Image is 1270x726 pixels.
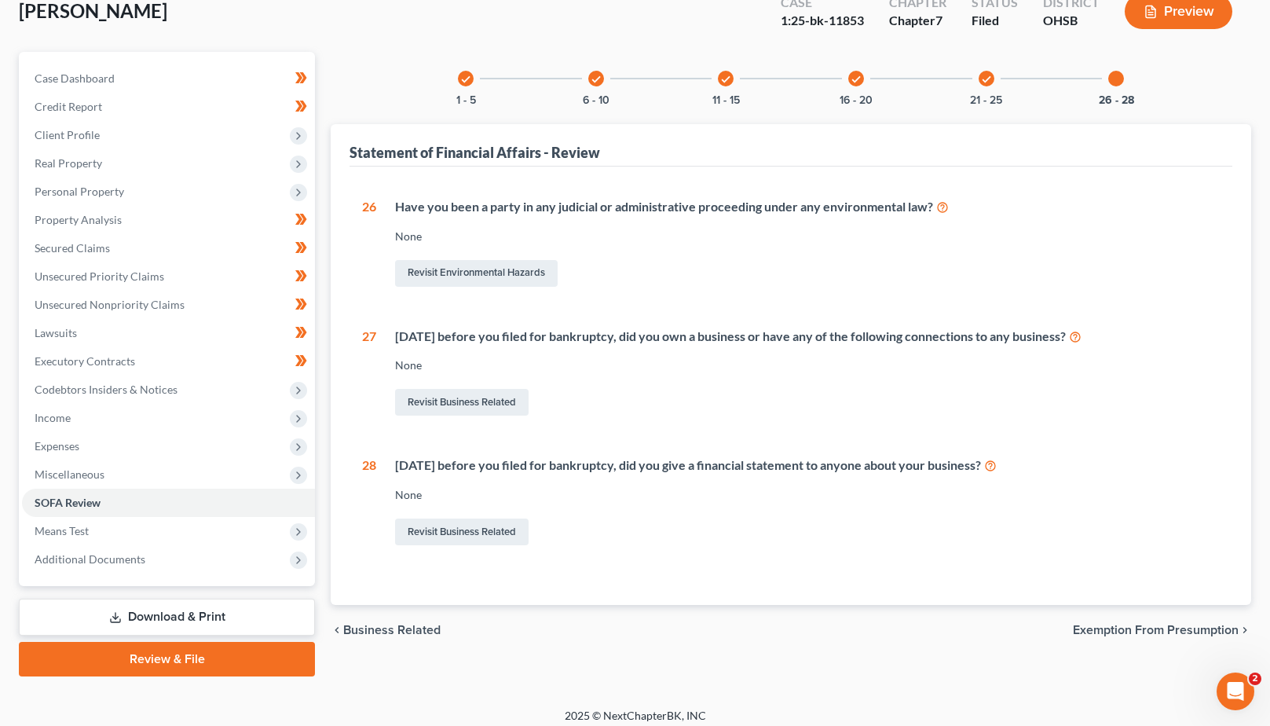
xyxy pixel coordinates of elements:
a: Revisit Business Related [395,389,529,416]
span: Miscellaneous [35,467,104,481]
span: Means Test [35,524,89,537]
div: Filed [972,12,1018,30]
a: Credit Report [22,93,315,121]
span: SOFA Review [35,496,101,509]
span: 2 [1249,673,1261,685]
i: check [591,74,602,85]
div: 26 [362,198,376,290]
span: Lawsuits [35,326,77,339]
a: Unsecured Nonpriority Claims [22,291,315,319]
span: Real Property [35,156,102,170]
span: Unsecured Nonpriority Claims [35,298,185,311]
a: Review & File [19,642,315,676]
span: Personal Property [35,185,124,198]
i: check [981,74,992,85]
button: Exemption from Presumption chevron_right [1073,624,1251,636]
button: 21 - 25 [970,95,1002,106]
i: chevron_right [1239,624,1251,636]
a: Property Analysis [22,206,315,234]
span: Credit Report [35,100,102,113]
span: Executory Contracts [35,354,135,368]
div: [DATE] before you filed for bankruptcy, did you own a business or have any of the following conne... [395,328,1220,346]
div: [DATE] before you filed for bankruptcy, did you give a financial statement to anyone about your b... [395,456,1220,475]
i: check [720,74,731,85]
span: Expenses [35,439,79,453]
div: 28 [362,456,376,548]
span: Codebtors Insiders & Notices [35,383,178,396]
button: 11 - 15 [712,95,740,106]
a: SOFA Review [22,489,315,517]
span: Unsecured Priority Claims [35,269,164,283]
span: 7 [935,13,942,27]
a: Case Dashboard [22,64,315,93]
div: Have you been a party in any judicial or administrative proceeding under any environmental law? [395,198,1220,216]
button: chevron_left Business Related [331,624,441,636]
span: Case Dashboard [35,71,115,85]
i: check [851,74,862,85]
div: Statement of Financial Affairs - Review [350,143,600,162]
button: 1 - 5 [456,95,476,106]
a: Secured Claims [22,234,315,262]
i: chevron_left [331,624,343,636]
a: Revisit Business Related [395,519,529,545]
span: Secured Claims [35,241,110,255]
span: Client Profile [35,128,100,141]
a: Unsecured Priority Claims [22,262,315,291]
div: Chapter [889,12,946,30]
span: Business Related [343,624,441,636]
div: OHSB [1043,12,1100,30]
span: Income [35,411,71,424]
a: Revisit Environmental Hazards [395,260,558,287]
button: 26 - 28 [1099,95,1134,106]
span: Property Analysis [35,213,122,226]
a: Download & Print [19,599,315,636]
button: 16 - 20 [840,95,873,106]
div: 1:25-bk-11853 [781,12,864,30]
div: None [395,229,1220,244]
button: 6 - 10 [583,95,609,106]
a: Executory Contracts [22,347,315,376]
iframe: Intercom live chat [1217,673,1254,710]
a: Lawsuits [22,319,315,347]
i: check [460,74,471,85]
div: None [395,487,1220,503]
span: Additional Documents [35,552,145,566]
div: 27 [362,328,376,420]
span: Exemption from Presumption [1073,624,1239,636]
div: None [395,357,1220,373]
